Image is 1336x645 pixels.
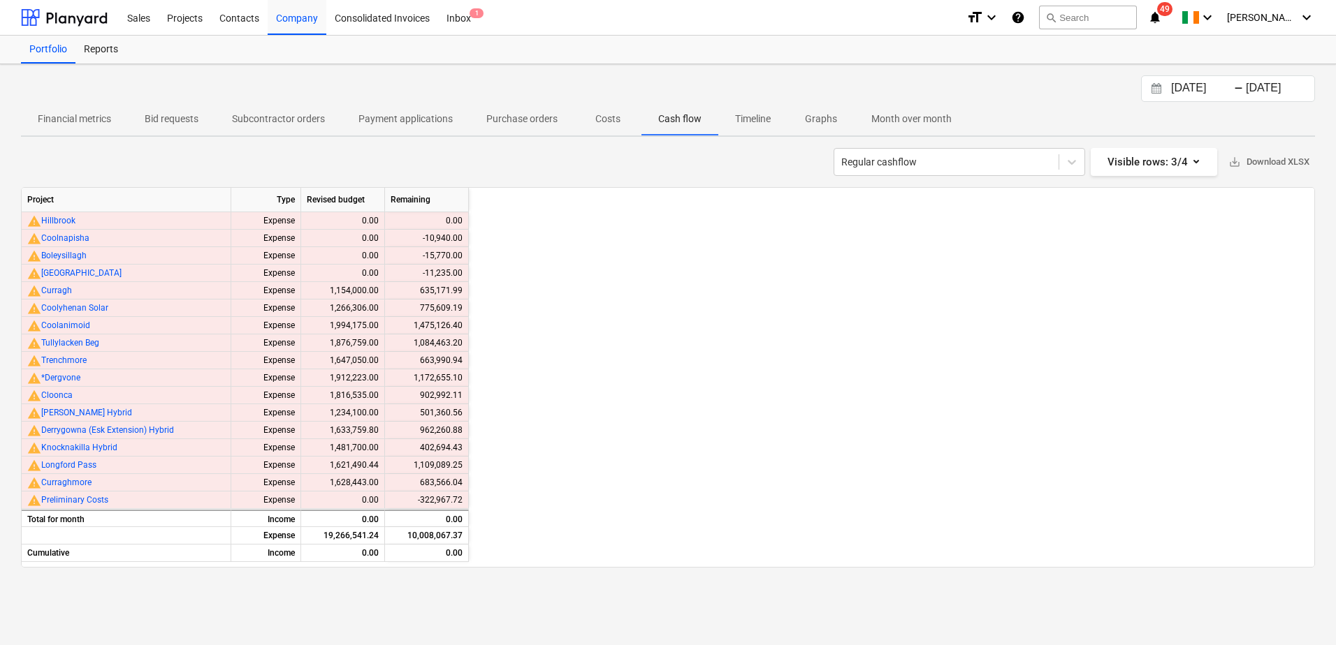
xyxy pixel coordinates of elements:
div: Expense [231,527,301,544]
div: 0.00 [301,491,385,509]
p: Subcontractor orders [232,112,325,126]
div: 1,912,223.00 [301,369,385,387]
p: Payment applications [358,112,453,126]
div: Type [231,188,301,212]
div: Expense [231,491,301,509]
span: warning [27,302,41,316]
span: warning [27,494,41,507]
span: warning [27,336,41,350]
div: No current report available. Last report provided for 2024-11 [27,302,41,316]
div: 1,628,443.00 [301,474,385,491]
span: Deer Park [41,268,122,278]
button: Curragh [41,282,72,299]
div: 663,990.94 [385,352,469,369]
span: Curragh [41,286,72,295]
p: Financial metrics [38,112,111,126]
div: Expense [231,334,301,352]
div: 10,008,067.37 [385,527,469,544]
div: 902,992.11 [385,387,469,404]
div: 0.00 [301,265,385,282]
button: Hillbrook [41,212,75,230]
button: Trenchmore [41,352,87,369]
div: 1,647,050.00 [301,352,385,369]
div: Cashflow forecast not done [27,267,41,281]
div: No current report available. Last report provided for 2025-03 [27,459,41,473]
div: No current report available. Last report provided for 2025-01 [27,406,41,420]
button: *Dergvone [41,369,80,387]
div: 1,084,463.20 [385,334,469,352]
div: No current report available. Last report provided for 2025-01 [27,284,41,298]
div: Income [231,544,301,562]
div: Cashflow forecast not done [27,249,41,263]
span: warning [27,424,41,438]
span: Hillbrook [41,216,75,225]
div: No current report available. Last report provided for 2024-11 [27,371,41,385]
span: warning [27,249,41,263]
div: 1,481,700.00 [301,439,385,457]
span: search [1045,12,1057,23]
span: save_alt [1228,156,1241,168]
i: format_size [966,9,983,26]
div: Expense [231,474,301,491]
div: 402,694.43 [385,439,469,457]
span: Tullylacken Beg [41,338,99,348]
div: 0.00 [301,247,385,265]
div: 1,816,535.00 [301,387,385,404]
div: 0.00 [301,510,385,527]
i: Knowledge base [1011,9,1025,26]
div: 1,266,306.00 [301,299,385,317]
div: 775,609.19 [385,299,469,317]
span: warning [27,459,41,473]
span: Preliminary Costs [41,495,108,505]
input: Start Date [1168,79,1240,98]
div: 1,109,089.25 [385,457,469,474]
div: 1,172,655.10 [385,369,469,387]
div: Remaining [385,188,469,212]
div: Cumulative [22,544,231,562]
span: 1 [470,8,484,18]
button: Visible rows:3/4 [1091,148,1217,176]
button: [PERSON_NAME] Hybrid [41,404,132,422]
div: 1,154,000.00 [301,282,385,299]
div: 1,876,759.00 [301,334,385,352]
span: warning [27,232,41,246]
div: Visible rows : 3/4 [1108,153,1200,171]
span: Cloonca [41,390,73,400]
p: Month over month [871,112,952,126]
div: 0.00 [385,544,469,562]
span: Download XLSX [1228,154,1309,170]
div: 19,266,541.24 [301,527,385,544]
div: 1,633,759.80 [301,422,385,439]
i: keyboard_arrow_down [1199,9,1216,26]
button: Coolyhenan Solar [41,299,108,317]
button: Preliminary Costs [41,491,108,509]
span: warning [27,406,41,420]
button: Coolanimoid [41,317,90,334]
p: Graphs [804,112,838,126]
iframe: Chat Widget [1266,578,1336,645]
button: Knocknakilla Hybrid [41,439,117,457]
div: Expense [231,422,301,439]
span: Trenchmore [41,355,87,365]
p: Bid requests [145,112,198,126]
span: Coolanimoid [41,320,90,330]
div: Expense [231,457,301,474]
div: No current report available. Last report provided for 2025-01 [27,441,41,455]
div: 0.00 [385,510,469,527]
span: Derrygowna (Esk Extension) Hybrid [41,425,174,435]
div: 501,360.56 [385,404,469,422]
div: 962,260.88 [385,422,469,439]
a: Portfolio [21,36,75,64]
div: Cashflow forecast not done [27,232,41,246]
button: Curraghmore [41,474,92,491]
div: Expense [231,439,301,457]
span: warning [27,476,41,490]
div: 1,475,126.40 [385,317,469,334]
i: keyboard_arrow_down [1298,9,1315,26]
span: Coolnapisha [41,233,89,243]
button: Interact with the calendar and add the check-in date for your trip. [1145,81,1168,97]
div: Revised budget [301,188,385,212]
div: Expense [231,247,301,265]
span: warning [27,441,41,455]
